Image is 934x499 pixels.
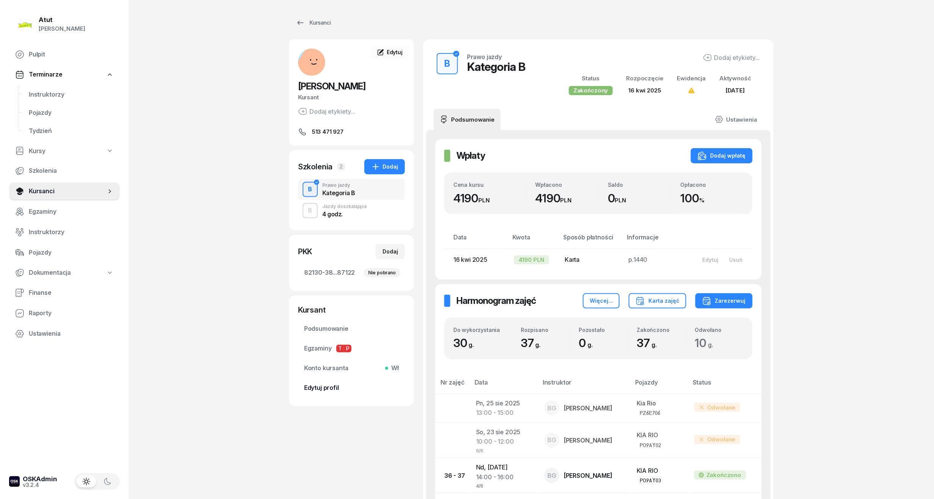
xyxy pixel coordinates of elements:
small: PLN [478,197,490,204]
div: 0 [579,336,627,350]
a: Raporty [9,304,120,322]
span: Konto kursanta [304,363,399,373]
button: B [437,53,458,74]
span: Raporty [29,308,114,318]
h2: Harmonogram zajęć [456,295,536,307]
a: Ustawienia [709,109,763,130]
div: Pozostało [579,327,627,333]
span: Wł [388,363,399,373]
div: Cena kursu [453,181,526,188]
div: [PERSON_NAME] [564,437,612,443]
small: g. [536,341,541,349]
div: Nie pobrano [364,268,400,277]
div: Odwołane [694,403,740,412]
th: Data [470,377,538,394]
a: Podsumowanie [434,109,501,130]
div: 4 godz. [322,211,367,217]
div: Jazdy doszkalające [322,204,367,209]
button: Edytuj [697,253,724,266]
a: Ustawienia [9,325,120,343]
a: Edytuj profil [298,379,405,397]
div: 4190 [536,191,599,205]
span: Podsumowanie [304,324,399,334]
span: 82130-38...87122 [304,268,399,278]
a: Instruktorzy [9,223,120,241]
td: Pn, 25 sie 2025 [470,394,538,422]
span: 513 471 927 [312,127,344,136]
small: g. [469,341,474,349]
span: P [344,345,351,352]
td: So, 23 sie 2025 [470,422,538,458]
div: 100 [681,191,744,205]
a: Instruktorzy [23,86,120,104]
div: OSKAdmin [23,476,57,482]
img: logo-xs-dark@2x.png [9,476,20,487]
div: PO9AY02 [640,442,661,448]
button: BPrawo jazdyKategoria B [298,179,405,200]
div: PZ6E706 [640,410,660,416]
span: Pulpit [29,50,114,59]
button: Usuń [724,253,748,266]
td: Nd, [DATE] [470,458,538,493]
div: B [442,56,453,71]
button: BJazdy doszkalające4 godz. [298,200,405,221]
button: Dodaj etykiety... [298,107,355,116]
span: BG [547,472,556,479]
a: Pojazdy [9,244,120,262]
th: Status [688,377,762,394]
button: B [303,203,318,218]
button: Dodaj [364,159,405,174]
a: Podsumowanie [298,320,405,338]
span: 10 [695,336,717,350]
button: Dodaj [376,244,405,259]
div: [PERSON_NAME] [564,472,612,479]
span: [PERSON_NAME] [298,81,365,92]
th: Sposób płatności [559,232,622,249]
div: KIA RIO [637,466,682,476]
div: Więcej... [590,296,613,305]
a: Szkolenia [9,162,120,180]
span: p.1440 [629,256,648,263]
div: Opłacono [681,181,744,188]
div: Usuń [729,257,743,263]
div: Kursanci [296,18,331,27]
span: 2 [337,163,345,171]
a: Dokumentacja [9,264,120,282]
div: Zakończony [569,86,612,95]
div: Zakończono [706,470,741,480]
small: PLN [615,197,626,204]
button: Dodaj etykiety... [703,53,760,62]
a: Kursanci [9,182,120,200]
span: 37 [637,336,661,350]
div: KIA RIO [637,430,682,440]
div: 4190 PLN [514,255,549,264]
a: Edytuj [372,45,408,59]
div: Zarezerwuj [702,296,746,305]
div: Do wykorzystania [453,327,511,333]
span: Egzaminy [304,344,399,354]
div: Dodaj [371,162,398,171]
span: Instruktorzy [29,90,114,100]
div: v3.2.4 [23,482,57,488]
th: Pojazdy [631,377,688,394]
button: Dodaj wpłatę [691,148,753,163]
span: Tydzień [29,126,114,136]
div: Odwołane [694,435,740,444]
small: PLN [561,197,572,204]
div: PKK [298,246,312,257]
div: 14:00 - 16:00 [476,472,532,482]
button: B [303,182,318,197]
div: [PERSON_NAME] [564,405,612,411]
small: % [699,197,704,204]
span: 37 [521,336,544,350]
span: Szkolenia [29,166,114,176]
div: Status [569,74,612,83]
span: Dokumentacja [29,268,71,278]
span: Kursanci [29,186,106,196]
div: [DATE] [719,86,751,95]
div: Karta [565,255,616,265]
td: 36 - 37 [435,458,470,493]
a: Finanse [9,284,120,302]
div: Edytuj [702,257,718,263]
